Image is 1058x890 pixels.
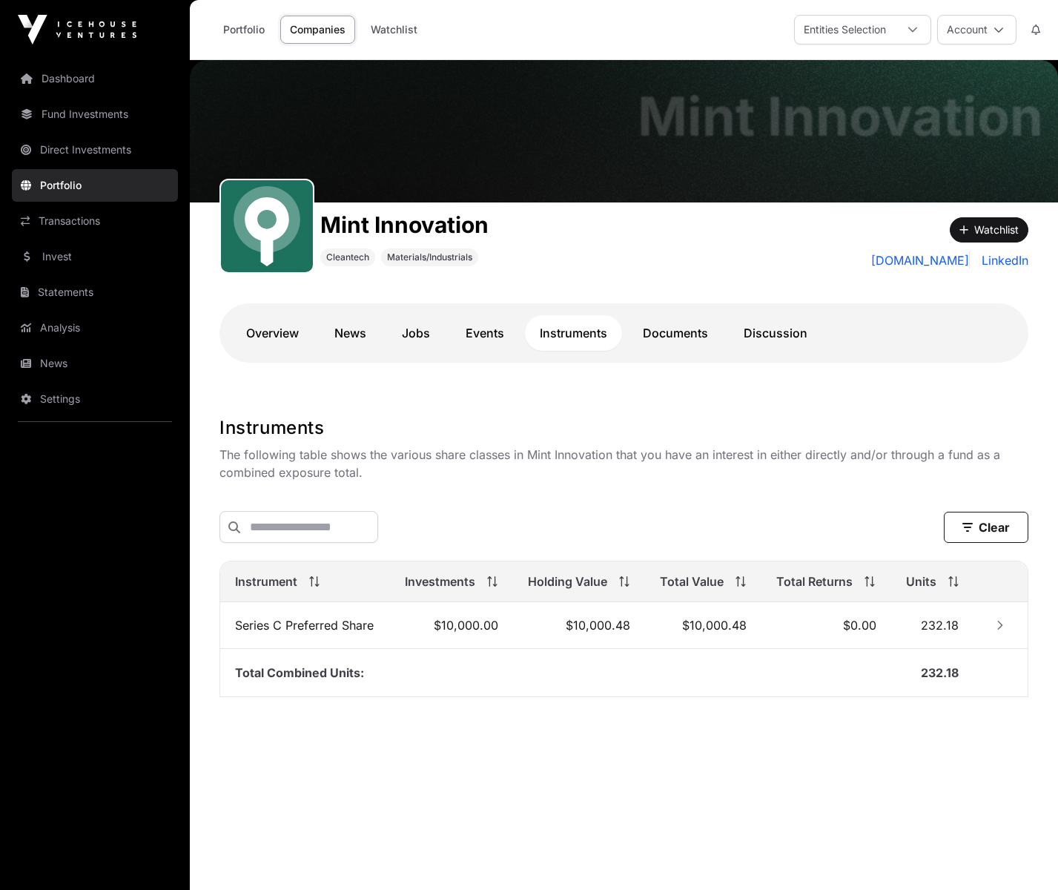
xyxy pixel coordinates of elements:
td: $0.00 [761,602,890,649]
button: Account [937,15,1016,44]
td: Series C Preferred Share [220,602,390,649]
a: Analysis [12,311,178,344]
a: LinkedIn [976,251,1028,269]
span: Total Returns [776,573,853,590]
button: Clear [944,512,1028,543]
span: Materials/Industrials [387,251,472,263]
iframe: Chat Widget [984,819,1058,890]
button: Row Collapsed [988,613,1012,637]
span: Units [906,573,936,590]
a: Jobs [387,315,445,351]
a: Companies [280,16,355,44]
div: Entities Selection [795,16,895,44]
span: Total Value [660,573,724,590]
img: Mint.svg [227,186,307,266]
h1: Instruments [219,416,1028,440]
td: $10,000.00 [390,602,513,649]
td: $10,000.48 [645,602,761,649]
a: Transactions [12,205,178,237]
a: Overview [231,315,314,351]
a: Direct Investments [12,133,178,166]
td: $10,000.48 [513,602,645,649]
span: Instrument [235,573,297,590]
span: Holding Value [528,573,607,590]
span: 232.18 [921,618,959,633]
h1: Mint Innovation [638,90,1043,143]
span: Total Combined Units: [235,665,364,680]
a: Documents [628,315,723,351]
a: Dashboard [12,62,178,95]
span: Cleantech [326,251,369,263]
a: Portfolio [12,169,178,202]
span: 232.18 [921,665,959,680]
a: Events [451,315,519,351]
img: Mint Innovation [190,60,1058,202]
a: [DOMAIN_NAME] [871,251,970,269]
a: Discussion [729,315,822,351]
a: Statements [12,276,178,309]
h1: Mint Innovation [320,211,489,238]
button: Watchlist [950,217,1028,243]
p: The following table shows the various share classes in Mint Innovation that you have an interest ... [219,446,1028,481]
a: Watchlist [361,16,427,44]
a: Portfolio [214,16,274,44]
a: Invest [12,240,178,273]
a: Instruments [525,315,622,351]
span: Investments [405,573,475,590]
a: News [320,315,381,351]
nav: Tabs [231,315,1016,351]
a: News [12,347,178,380]
a: Fund Investments [12,98,178,131]
a: Settings [12,383,178,415]
img: Icehouse Ventures Logo [18,15,136,44]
